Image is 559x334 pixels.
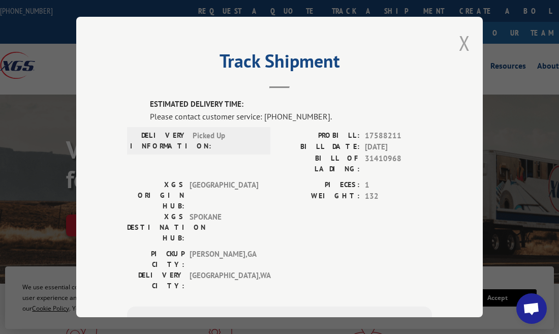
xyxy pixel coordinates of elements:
[190,211,258,243] span: SPOKANE
[130,130,188,151] label: DELIVERY INFORMATION:
[365,141,432,153] span: [DATE]
[127,211,184,243] label: XGS DESTINATION HUB:
[150,110,432,122] div: Please contact customer service: [PHONE_NUMBER].
[279,141,360,153] label: BILL DATE:
[365,191,432,202] span: 132
[150,99,432,110] label: ESTIMATED DELIVERY TIME:
[516,293,547,324] a: Open chat
[459,29,470,56] button: Close modal
[279,130,360,141] label: PROBILL:
[127,54,432,73] h2: Track Shipment
[279,191,360,202] label: WEIGHT:
[365,153,432,174] span: 31410968
[365,179,432,191] span: 1
[190,269,258,291] span: [GEOGRAPHIC_DATA] , WA
[127,179,184,211] label: XGS ORIGIN HUB:
[190,179,258,211] span: [GEOGRAPHIC_DATA]
[279,153,360,174] label: BILL OF LADING:
[193,130,261,151] span: Picked Up
[365,130,432,141] span: 17588211
[190,248,258,269] span: [PERSON_NAME] , GA
[127,248,184,269] label: PICKUP CITY:
[279,179,360,191] label: PIECES:
[127,269,184,291] label: DELIVERY CITY:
